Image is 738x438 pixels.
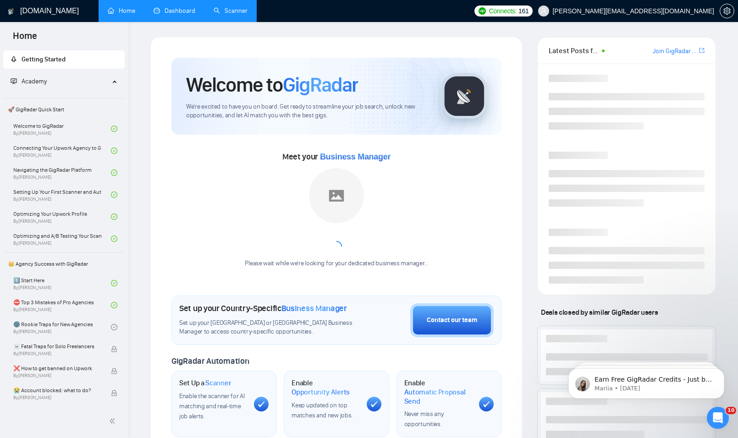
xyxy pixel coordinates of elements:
[171,356,249,366] span: GigRadar Automation
[281,303,347,313] span: Business Manager
[699,47,705,54] span: export
[3,50,125,69] li: Getting Started
[22,55,66,63] span: Getting Started
[404,378,472,405] h1: Enable
[4,255,124,273] span: 👑 Agency Success with GigRadar
[13,141,111,161] a: Connecting Your Upwork Agency to GigRadarBy[PERSON_NAME]
[555,349,738,413] iframe: Intercom notifications message
[320,152,391,161] span: Business Manager
[111,324,117,330] span: check-circle
[179,378,231,388] h1: Set Up a
[154,7,195,15] a: dashboardDashboard
[283,72,358,97] span: GigRadar
[537,304,661,320] span: Deals closed by similar GigRadar users
[13,207,111,227] a: Optimizing Your Upwork ProfileBy[PERSON_NAME]
[108,7,135,15] a: homeHome
[13,273,111,293] a: 1️⃣ Start HereBy[PERSON_NAME]
[726,407,736,414] span: 10
[13,351,101,356] span: By [PERSON_NAME]
[111,280,117,286] span: check-circle
[179,319,364,336] span: Set up your [GEOGRAPHIC_DATA] or [GEOGRAPHIC_DATA] Business Manager to access country-specific op...
[13,185,111,205] a: Setting Up Your First Scanner and Auto-BidderBy[PERSON_NAME]
[22,77,47,85] span: Academy
[13,364,101,373] span: ❌ How to get banned on Upwork
[13,119,111,139] a: Welcome to GigRadarBy[PERSON_NAME]
[441,73,487,119] img: gigradar-logo.png
[239,259,433,268] div: Please wait while we're looking for your dedicated business manager...
[13,395,101,400] span: By [PERSON_NAME]
[111,235,117,242] span: check-circle
[111,346,117,352] span: lock
[309,168,364,223] img: placeholder.png
[707,407,729,429] iframe: Intercom live chat
[111,390,117,396] span: lock
[111,148,117,154] span: check-circle
[13,295,111,315] a: ⛔ Top 3 Mistakes of Pro AgenciesBy[PERSON_NAME]
[205,378,231,388] span: Scanner
[292,401,352,419] span: Keep updated on top matches and new jobs.
[292,388,350,397] span: Opportunity Alerts
[653,46,697,56] a: Join GigRadar Slack Community
[720,7,734,15] a: setting
[186,103,426,120] span: We're excited to have you on board. Get ready to streamline your job search, unlock new opportuni...
[111,126,117,132] span: check-circle
[479,7,486,15] img: upwork-logo.png
[109,416,118,426] span: double-left
[111,214,117,220] span: check-circle
[8,4,14,19] img: logo
[11,78,17,84] span: fund-projection-screen
[111,192,117,198] span: check-circle
[720,4,734,18] button: setting
[540,8,547,14] span: user
[111,170,117,176] span: check-circle
[11,77,47,85] span: Academy
[699,46,705,55] a: export
[720,7,734,15] span: setting
[4,100,124,119] span: 🚀 GigRadar Quick Start
[489,6,517,16] span: Connects:
[13,373,101,378] span: By [PERSON_NAME]
[13,342,101,351] span: ☠️ Fatal Traps for Solo Freelancers
[111,368,117,374] span: lock
[13,386,101,395] span: 😭 Account blocked: what to do?
[13,317,111,337] a: 🌚 Rookie Traps for New AgenciesBy[PERSON_NAME]
[186,72,358,97] h1: Welcome to
[404,388,472,405] span: Automatic Proposal Send
[13,163,111,183] a: Navigating the GigRadar PlatformBy[PERSON_NAME]
[404,410,444,428] span: Never miss any opportunities.
[331,241,342,252] span: loading
[214,7,248,15] a: searchScanner
[179,392,245,420] span: Enable the scanner for AI matching and real-time job alerts.
[6,29,44,49] span: Home
[11,56,17,62] span: rocket
[13,229,111,249] a: Optimizing and A/B Testing Your Scanner for Better ResultsBy[PERSON_NAME]
[111,302,117,308] span: check-circle
[292,378,359,396] h1: Enable
[179,303,347,313] h1: Set up your Country-Specific
[549,45,599,56] span: Latest Posts from the GigRadar Community
[518,6,529,16] span: 161
[282,152,391,162] span: Meet your
[427,315,477,325] div: Contact our team
[410,303,494,337] button: Contact our team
